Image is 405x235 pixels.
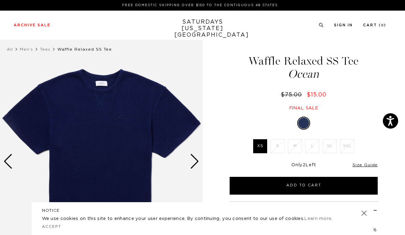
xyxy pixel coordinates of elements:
a: Size Guide [352,163,378,167]
p: FREE DOMESTIC SHIPPING OVER $150 TO THE CONTIGUOUS 48 STATES [16,3,384,8]
div: Only Left [230,162,378,168]
a: Sign In [334,23,353,27]
span: Waffle Relaxed SS Tee [57,47,112,51]
span: $15.00 [307,92,327,97]
a: Men's [20,47,33,51]
a: Cart (0) [363,23,386,27]
del: $75.00 [281,92,305,97]
div: Final sale [229,105,379,111]
small: 0 [381,24,384,27]
a: All [7,47,13,51]
a: Accept [42,225,62,229]
p: We use cookies on this site to enhance your user experience. By continuing, you consent to our us... [42,216,339,222]
span: 2 [303,163,306,167]
span: Ocean [229,68,379,80]
a: SATURDAYS[US_STATE][GEOGRAPHIC_DATA] [174,19,231,38]
div: Previous slide [3,154,13,169]
label: XS [253,139,267,153]
div: Next slide [190,154,199,169]
a: Archive Sale [14,23,50,27]
a: Learn more [304,217,331,221]
h5: NOTICE [42,207,363,213]
h1: Waffle Relaxed SS Tee [229,55,379,80]
button: Add to Cart [230,177,378,195]
a: Tees [40,47,50,51]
